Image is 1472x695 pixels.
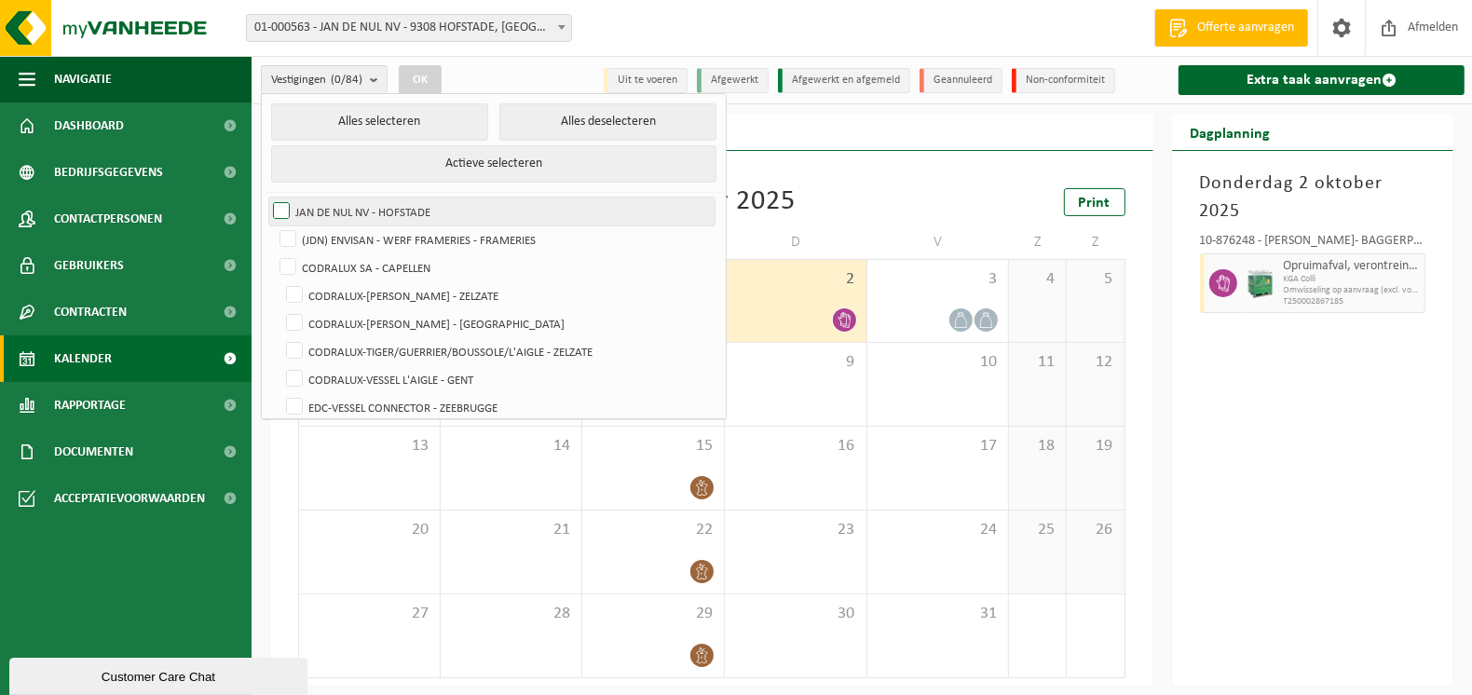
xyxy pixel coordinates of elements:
span: 23 [734,520,857,540]
span: 5 [1076,269,1114,290]
span: T250002867185 [1284,296,1421,307]
span: Omwisseling op aanvraag (excl. voorrijkost) [1284,285,1421,296]
h2: Dagplanning [1172,114,1289,150]
span: 25 [1018,520,1056,540]
div: 10-876248 - [PERSON_NAME]- BAGGERPONTON DN40 - [GEOGRAPHIC_DATA] [1200,235,1426,253]
span: 01-000563 - JAN DE NUL NV - 9308 HOFSTADE, TRAGEL 60 [247,15,571,41]
span: 16 [734,436,857,457]
span: 17 [877,436,1000,457]
label: CODRALUX SA - CAPELLEN [276,253,715,281]
span: 2 [734,269,857,290]
span: 19 [1076,436,1114,457]
button: OK [399,65,442,95]
span: 24 [877,520,1000,540]
iframe: chat widget [9,654,311,695]
span: Acceptatievoorwaarden [54,475,205,522]
span: Contracten [54,289,127,335]
span: 10 [877,352,1000,373]
img: PB-HB-1400-HPE-GN-11 [1247,268,1274,299]
li: Uit te voeren [604,68,688,93]
span: 01-000563 - JAN DE NUL NV - 9308 HOFSTADE, TRAGEL 60 [246,14,572,42]
span: 3 [877,269,1000,290]
span: Dashboard [54,102,124,149]
span: Navigatie [54,56,112,102]
td: Z [1067,225,1124,259]
label: JAN DE NUL NV - HOFSTADE [269,198,715,225]
label: CODRALUX-TIGER/GUERRIER/BOUSSOLE/L'AIGLE - ZELZATE [282,337,716,365]
td: D [725,225,867,259]
span: 12 [1076,352,1114,373]
span: KGA Colli [1284,274,1421,285]
button: Alles selecteren [271,103,488,141]
span: Print [1079,196,1111,211]
span: 18 [1018,436,1056,457]
span: 26 [1076,520,1114,540]
a: Extra taak aanvragen [1179,65,1465,95]
li: Non-conformiteit [1012,68,1115,93]
button: Vestigingen(0/84) [261,65,388,93]
button: Alles deselecteren [499,103,716,141]
li: Geannuleerd [920,68,1002,93]
span: 28 [450,604,573,624]
td: Z [1009,225,1067,259]
span: 14 [450,436,573,457]
td: V [867,225,1010,259]
span: 15 [592,436,715,457]
count: (0/84) [331,74,362,86]
span: Gebruikers [54,242,124,289]
span: Offerte aanvragen [1193,19,1299,37]
span: Opruimafval, verontreinigd met olie [1284,259,1421,274]
span: 13 [308,436,430,457]
li: Afgewerkt en afgemeld [778,68,910,93]
span: 11 [1018,352,1056,373]
button: Actieve selecteren [271,145,716,183]
span: 30 [734,604,857,624]
span: Documenten [54,429,133,475]
h3: Donderdag 2 oktober 2025 [1200,170,1426,225]
span: 21 [450,520,573,540]
span: 9 [734,352,857,373]
a: Offerte aanvragen [1154,9,1308,47]
a: Print [1064,188,1125,216]
li: Afgewerkt [697,68,769,93]
span: 22 [592,520,715,540]
span: Kalender [54,335,112,382]
span: 20 [308,520,430,540]
span: 31 [877,604,1000,624]
span: 4 [1018,269,1056,290]
span: 27 [308,604,430,624]
span: Rapportage [54,382,126,429]
label: EDC-VESSEL CONNECTOR - ZEEBRUGGE [282,393,716,421]
label: CODRALUX-VESSEL L'AIGLE - GENT [282,365,716,393]
label: CODRALUX-[PERSON_NAME] - ZELZATE [282,281,716,309]
label: CODRALUX-[PERSON_NAME] - [GEOGRAPHIC_DATA] [282,309,716,337]
span: Vestigingen [271,66,362,94]
span: Bedrijfsgegevens [54,149,163,196]
label: (JDN) ENVISAN - WERF FRAMERIES - FRAMERIES [276,225,715,253]
span: Contactpersonen [54,196,162,242]
span: 29 [592,604,715,624]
